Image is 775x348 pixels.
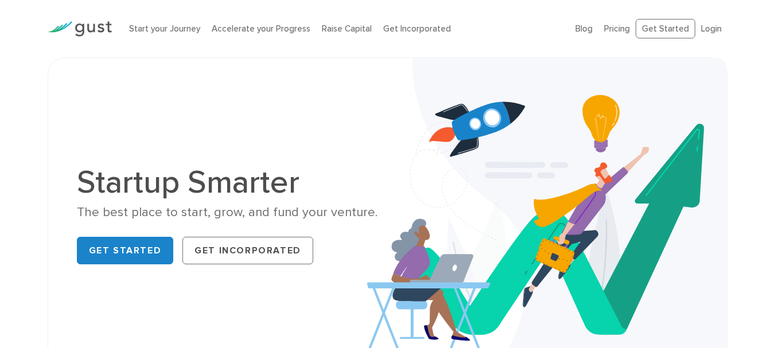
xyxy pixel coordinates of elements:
[48,21,112,37] img: Gust Logo
[575,24,593,34] a: Blog
[383,24,451,34] a: Get Incorporated
[322,24,372,34] a: Raise Capital
[701,24,722,34] a: Login
[604,24,630,34] a: Pricing
[77,237,174,264] a: Get Started
[636,19,695,39] a: Get Started
[182,237,313,264] a: Get Incorporated
[77,204,379,221] div: The best place to start, grow, and fund your venture.
[77,166,379,198] h1: Startup Smarter
[129,24,200,34] a: Start your Journey
[212,24,310,34] a: Accelerate your Progress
